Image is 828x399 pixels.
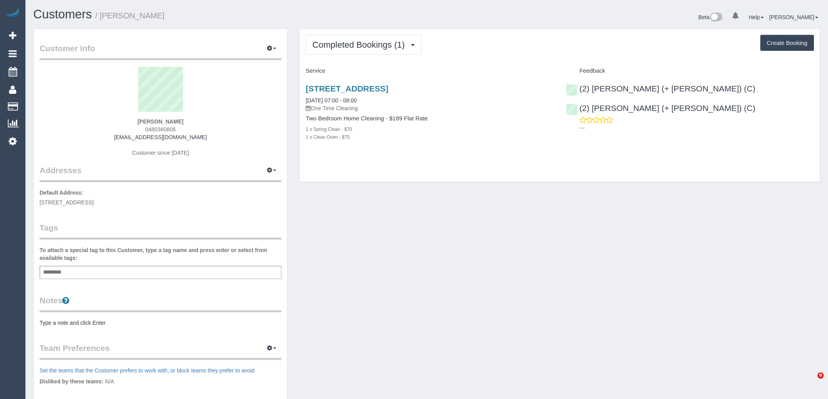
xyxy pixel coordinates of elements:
[306,35,421,55] button: Completed Bookings (1)
[769,14,818,20] a: [PERSON_NAME]
[566,84,756,93] a: (2) [PERSON_NAME] (+ [PERSON_NAME]) (C)
[33,7,92,21] a: Customers
[95,11,165,20] small: / [PERSON_NAME]
[40,222,281,240] legend: Tags
[817,372,824,379] span: 9
[40,319,281,327] pre: Type a note and click Enter
[306,68,554,74] h4: Service
[801,372,820,391] iframe: Intercom live chat
[306,115,554,122] h4: Two Bedroom Home Cleaning - $189 Flat Rate
[709,13,722,23] img: New interface
[40,246,281,262] label: To attach a special tag to this Customer, type a tag name and press enter or select from availabl...
[760,35,814,51] button: Create Booking
[580,124,814,132] p: ---
[137,118,183,125] strong: [PERSON_NAME]
[114,134,207,140] a: [EMAIL_ADDRESS][DOMAIN_NAME]
[698,14,723,20] a: Beta
[40,342,281,360] legend: Team Preferences
[749,14,764,20] a: Help
[40,43,281,60] legend: Customer Info
[566,68,814,74] h4: Feedback
[5,8,20,19] img: Automaid Logo
[40,199,94,206] span: [STREET_ADDRESS]
[306,104,554,112] p: One Time Cleaning
[757,86,758,93] span: ,
[40,367,254,374] a: Set the teams that the Customer prefers to work with, or block teams they prefer to avoid
[306,134,349,140] small: 1 x Clean Oven - $75
[132,150,189,156] span: Customer since [DATE]
[145,126,176,132] span: 0480360806
[566,104,756,113] a: (2) [PERSON_NAME] (+ [PERSON_NAME]) (C)
[105,378,114,385] span: N/A
[306,84,388,93] a: [STREET_ADDRESS]
[312,40,409,50] span: Completed Bookings (1)
[306,127,352,132] small: 1 x Spring Clean - $70
[40,378,103,385] label: Disliked by these teams:
[40,189,83,197] label: Default Address:
[306,97,356,104] a: [DATE] 07:00 - 08:00
[40,295,281,312] legend: Notes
